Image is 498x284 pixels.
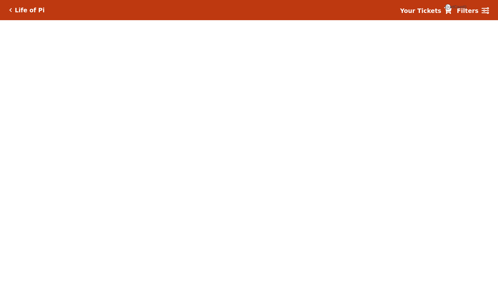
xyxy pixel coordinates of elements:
[457,6,489,15] a: Filters
[445,4,451,10] span: {{cartCount}}
[400,6,452,15] a: Your Tickets {{cartCount}}
[457,7,478,14] strong: Filters
[400,7,441,14] strong: Your Tickets
[15,7,45,14] h5: Life of Pi
[9,8,12,12] a: Click here to go back to filters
